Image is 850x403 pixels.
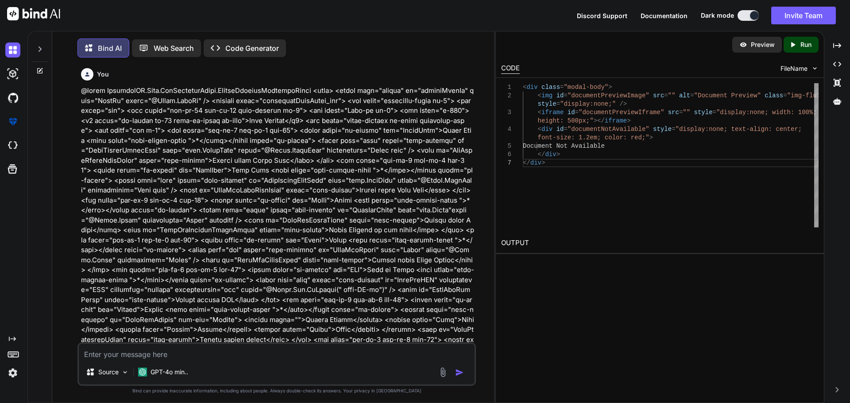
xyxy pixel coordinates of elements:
[701,11,734,20] span: Dark mode
[537,134,649,141] span: font-size: 1.2em; color: red;"
[501,150,511,159] div: 6
[537,109,541,116] span: <
[523,142,605,150] span: Document Not Available
[641,11,688,20] button: Documentation
[501,159,511,167] div: 7
[556,92,564,99] span: id
[541,84,560,91] span: class
[765,92,783,99] span: class
[501,108,511,117] div: 3
[608,84,612,91] span: >
[501,142,511,150] div: 5
[225,43,279,54] p: Code Generator
[537,117,593,124] span: height: 500px;"
[568,126,649,133] span: "documentNotAvailable"
[627,117,630,124] span: >
[560,84,564,91] span: =
[98,43,122,54] p: Bind AI
[541,109,564,116] span: iframe
[537,100,556,107] span: style
[5,66,20,81] img: darkAi-studio
[787,92,827,99] span: "img-fluid"
[564,126,567,133] span: =
[5,365,20,380] img: settings
[641,12,688,19] span: Documentation
[800,40,811,49] p: Run
[579,109,664,116] span: "documentPreviewIframe"
[668,109,679,116] span: src
[121,368,129,376] img: Pick Models
[575,109,578,116] span: =
[151,368,188,376] p: GPT-4o min..
[683,109,690,116] span: ""
[530,159,541,166] span: div
[811,65,819,72] img: chevron down
[523,159,530,166] span: </
[694,92,761,99] span: "Document Preview"
[501,63,520,74] div: CODE
[455,368,464,377] img: icon
[496,233,824,253] h2: OUTPUT
[664,92,668,99] span: =
[771,7,836,24] button: Invite Team
[5,42,20,58] img: darkChat
[154,43,194,54] p: Web Search
[98,368,119,376] p: Source
[537,92,541,99] span: <
[690,92,694,99] span: =
[567,109,575,116] span: id
[556,126,564,133] span: id
[560,100,616,107] span: "display:none;"
[605,117,627,124] span: iframe
[679,109,683,116] span: =
[649,134,653,141] span: >
[97,70,109,79] h6: You
[501,92,511,100] div: 2
[577,11,627,20] button: Discord Support
[653,126,672,133] span: style
[672,126,675,133] span: =
[537,126,541,133] span: <
[501,125,511,134] div: 4
[568,92,649,99] span: "documentPreviewImage"
[577,12,627,19] span: Discord Support
[545,151,556,158] span: div
[138,368,147,376] img: GPT-4o mini
[653,92,664,99] span: src
[526,84,537,91] span: div
[694,109,712,116] span: style
[668,92,675,99] span: ""
[739,41,747,49] img: preview
[537,151,545,158] span: </
[77,388,476,394] p: Bind can provide inaccurate information, including about people. Always double-check its answers....
[780,64,807,73] span: FileName
[5,90,20,105] img: githubDark
[751,40,775,49] p: Preview
[556,151,560,158] span: >
[564,92,567,99] span: =
[438,367,448,377] img: attachment
[541,159,545,166] span: >
[541,92,552,99] span: img
[7,7,60,20] img: Bind AI
[675,126,802,133] span: "display:none; text-align: center;
[716,109,817,116] span: "display:none; width: 100%;
[556,100,560,107] span: =
[5,114,20,129] img: premium
[564,84,608,91] span: "modal-body"
[783,92,787,99] span: =
[541,126,552,133] span: div
[501,83,511,92] div: 1
[619,100,627,107] span: />
[593,117,604,124] span: ></
[5,138,20,153] img: cloudideIcon
[523,84,526,91] span: <
[679,92,690,99] span: alt
[712,109,716,116] span: =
